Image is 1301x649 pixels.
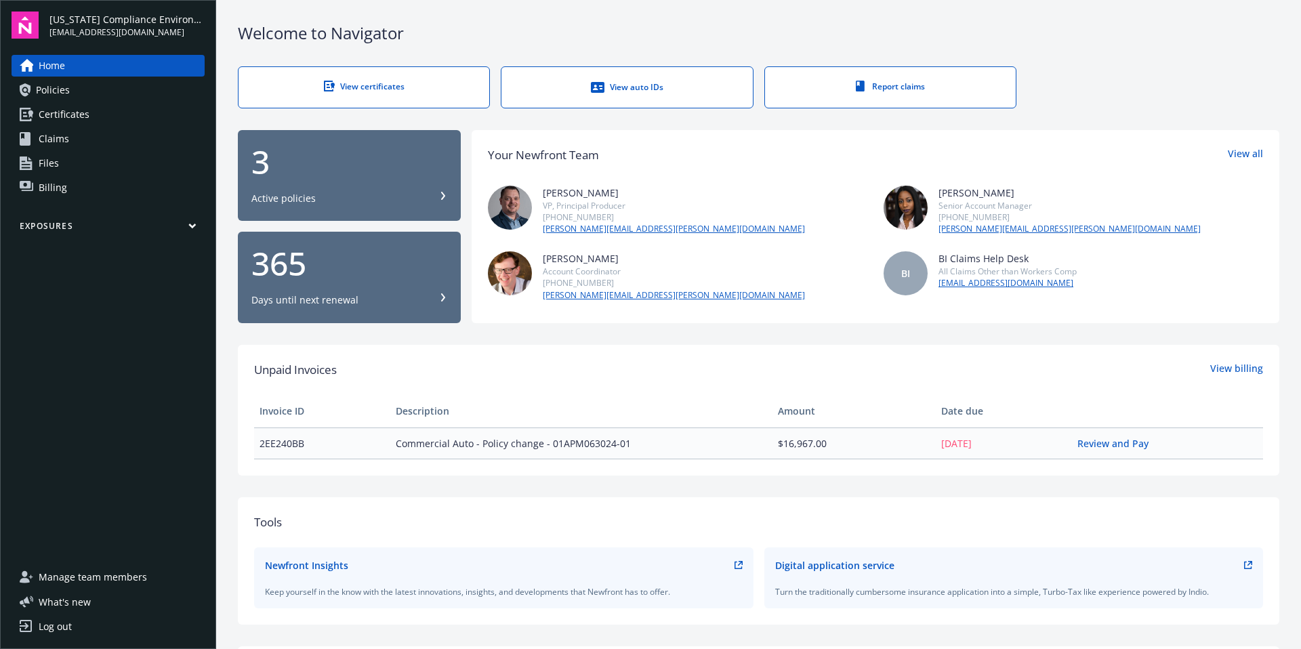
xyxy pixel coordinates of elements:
span: What ' s new [39,595,91,609]
a: View auto IDs [501,66,753,108]
div: All Claims Other than Workers Comp [938,266,1077,277]
button: 3Active policies [238,130,461,222]
span: [US_STATE] Compliance Environmental, LLC [49,12,205,26]
span: [EMAIL_ADDRESS][DOMAIN_NAME] [49,26,205,39]
div: [PHONE_NUMBER] [938,211,1201,223]
a: Claims [12,128,205,150]
span: Policies [36,79,70,101]
div: Account Coordinator [543,266,805,277]
a: Home [12,55,205,77]
span: Commercial Auto - Policy change - 01APM063024-01 [396,436,766,451]
div: Digital application service [775,558,894,572]
div: Log out [39,616,72,637]
div: Welcome to Navigator [238,22,1279,45]
img: photo [488,186,532,230]
a: Manage team members [12,566,205,588]
div: [PHONE_NUMBER] [543,211,805,223]
div: Your Newfront Team [488,146,599,164]
a: Certificates [12,104,205,125]
th: Date due [936,395,1072,427]
th: Description [390,395,772,427]
a: [PERSON_NAME][EMAIL_ADDRESS][PERSON_NAME][DOMAIN_NAME] [543,289,805,301]
td: 2EE240BB [254,427,390,459]
div: View auto IDs [529,81,725,94]
div: [PHONE_NUMBER] [543,277,805,289]
a: Report claims [764,66,1016,108]
img: photo [884,186,928,230]
div: BI Claims Help Desk [938,251,1077,266]
button: [US_STATE] Compliance Environmental, LLC[EMAIL_ADDRESS][DOMAIN_NAME] [49,12,205,39]
button: 365Days until next renewal [238,232,461,323]
div: [PERSON_NAME] [543,186,805,200]
img: navigator-logo.svg [12,12,39,39]
div: 3 [251,146,447,178]
a: View billing [1210,361,1263,379]
button: What's new [12,595,112,609]
span: BI [901,266,910,280]
a: Billing [12,177,205,198]
th: Amount [772,395,936,427]
div: Active policies [251,192,316,205]
img: photo [488,251,532,295]
div: [PERSON_NAME] [938,186,1201,200]
th: Invoice ID [254,395,390,427]
a: [PERSON_NAME][EMAIL_ADDRESS][PERSON_NAME][DOMAIN_NAME] [543,223,805,235]
div: 365 [251,247,447,280]
a: Review and Pay [1077,437,1159,450]
span: Home [39,55,65,77]
div: [PERSON_NAME] [543,251,805,266]
td: [DATE] [936,427,1072,459]
div: Senior Account Manager [938,200,1201,211]
a: Files [12,152,205,174]
span: Unpaid Invoices [254,361,337,379]
div: Days until next renewal [251,293,358,307]
td: $16,967.00 [772,427,936,459]
div: Keep yourself in the know with the latest innovations, insights, and developments that Newfront h... [265,586,743,598]
span: Certificates [39,104,89,125]
div: Report claims [792,81,989,92]
button: Exposures [12,220,205,237]
a: [EMAIL_ADDRESS][DOMAIN_NAME] [938,277,1077,289]
div: VP, Principal Producer [543,200,805,211]
div: Newfront Insights [265,558,348,572]
div: Tools [254,514,1263,531]
span: Files [39,152,59,174]
span: Manage team members [39,566,147,588]
span: Claims [39,128,69,150]
a: View certificates [238,66,490,108]
a: Policies [12,79,205,101]
a: View all [1228,146,1263,164]
a: [PERSON_NAME][EMAIL_ADDRESS][PERSON_NAME][DOMAIN_NAME] [938,223,1201,235]
span: Billing [39,177,67,198]
div: Turn the traditionally cumbersome insurance application into a simple, Turbo-Tax like experience ... [775,586,1253,598]
div: View certificates [266,81,462,92]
